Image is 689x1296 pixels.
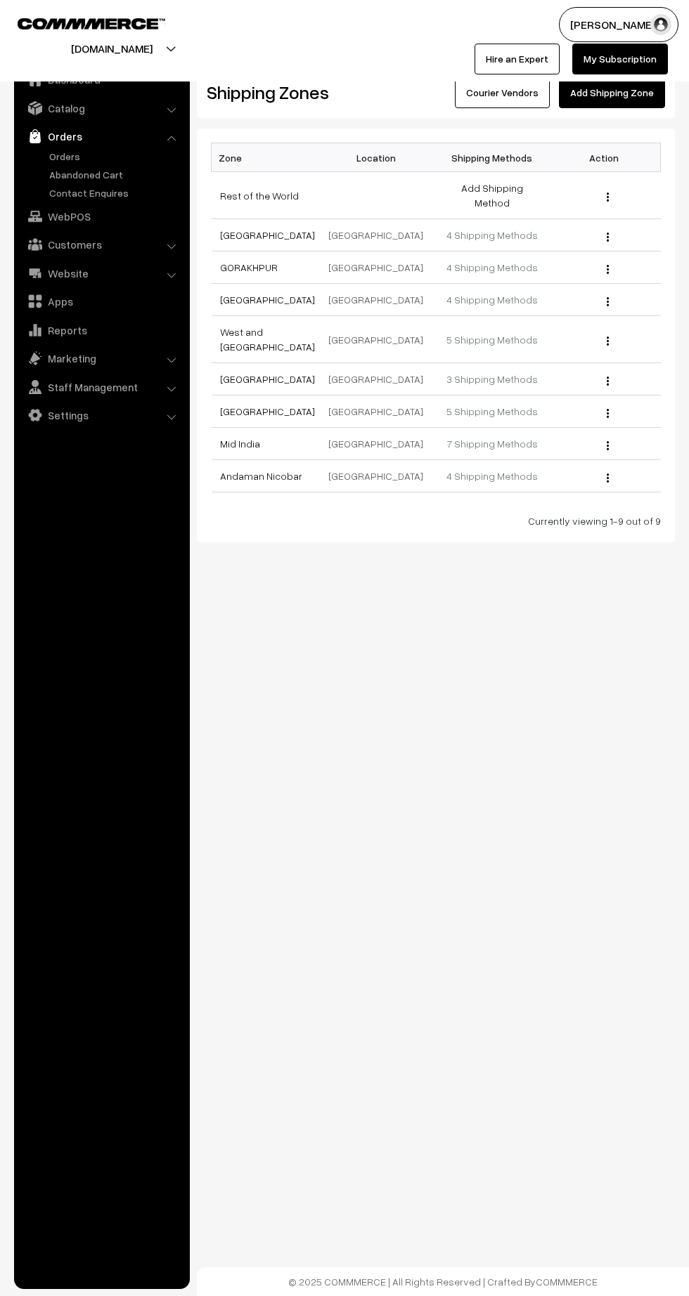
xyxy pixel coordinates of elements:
[46,167,185,182] a: Abandoned Cart
[607,441,609,450] img: Menu
[559,7,678,42] button: [PERSON_NAME]
[446,294,538,306] a: 4 Shipping Methods
[323,316,436,363] td: [GEOGRAPHIC_DATA]
[220,229,315,241] a: [GEOGRAPHIC_DATA]
[323,284,436,316] td: [GEOGRAPHIC_DATA]
[46,149,185,164] a: Orders
[18,232,185,257] a: Customers
[436,143,548,172] th: Shipping Methods
[323,428,436,460] td: [GEOGRAPHIC_DATA]
[572,44,668,74] a: My Subscription
[607,377,609,386] img: Menu
[607,192,609,202] img: Menu
[18,96,185,121] a: Catalog
[18,124,185,149] a: Orders
[323,219,436,251] td: [GEOGRAPHIC_DATA]
[18,402,185,428] a: Settings
[46,185,185,200] a: Contact Enquires
[220,190,299,202] a: Rest of the World
[220,261,278,273] a: GORAKHPUR
[446,470,538,482] a: 4 Shipping Methods
[212,143,324,172] th: Zone
[446,261,538,273] a: 4 Shipping Methods
[559,77,665,108] a: Add Shipping Zone
[220,294,315,306] a: [GEOGRAPHIC_DATA]
[455,77,550,108] a: Courier Vendors
[650,14,671,35] img: user
[607,233,609,242] img: Menu
[197,1267,689,1296] footer: © 2025 COMMMERCE | All Rights Reserved | Crafted By
[607,297,609,306] img: Menu
[220,326,315,353] a: West and [GEOGRAPHIC_DATA]
[18,289,185,314] a: Apps
[22,31,202,66] button: [DOMAIN_NAME]
[323,460,436,492] td: [GEOGRAPHIC_DATA]
[607,409,609,418] img: Menu
[18,18,165,29] img: COMMMERCE
[548,143,661,172] th: Action
[220,438,260,450] a: Mid India
[207,81,425,103] h2: Shipping Zones
[220,470,302,482] a: Andaman Nicobar
[323,395,436,428] td: [GEOGRAPHIC_DATA]
[18,14,141,31] a: COMMMERCE
[536,1276,598,1288] a: COMMMERCE
[18,318,185,343] a: Reports
[446,405,538,417] a: 5 Shipping Methods
[18,374,185,400] a: Staff Management
[220,405,315,417] a: [GEOGRAPHIC_DATA]
[211,513,661,528] div: Currently viewing 1-9 out of 9
[607,473,609,483] img: Menu
[475,44,560,74] a: Hire an Expert
[446,438,538,450] a: 7 Shipping Methods
[446,334,538,346] a: 5 Shipping Methods
[18,346,185,371] a: Marketing
[18,204,185,229] a: WebPOS
[323,251,436,284] td: [GEOGRAPHIC_DATA]
[607,265,609,274] img: Menu
[220,373,315,385] a: [GEOGRAPHIC_DATA]
[446,373,538,385] a: 3 Shipping Methods
[461,182,523,209] a: Add Shipping Method
[607,336,609,346] img: Menu
[323,143,436,172] th: Location
[446,229,538,241] a: 4 Shipping Methods
[323,363,436,395] td: [GEOGRAPHIC_DATA]
[18,261,185,286] a: Website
